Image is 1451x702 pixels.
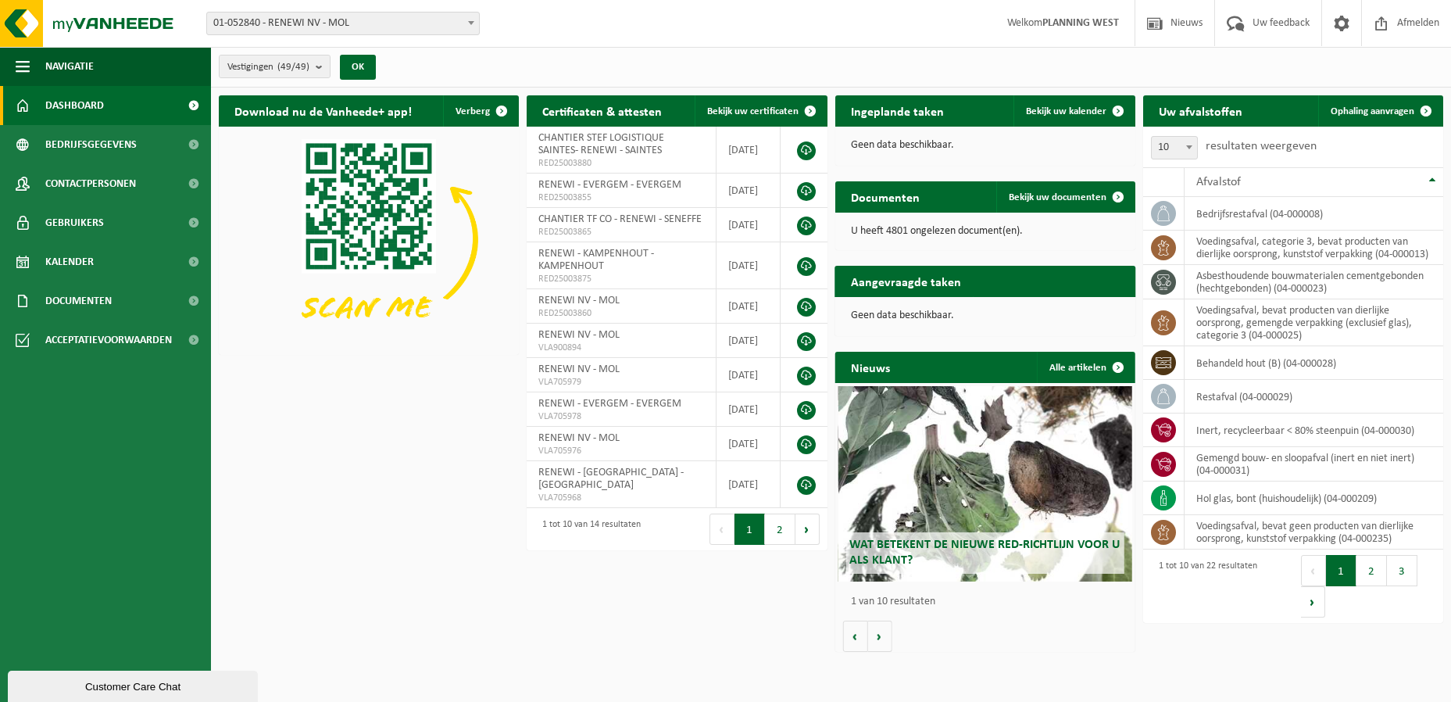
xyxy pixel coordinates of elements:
span: Kalender [45,242,94,281]
button: Volgende [868,621,892,652]
span: RENEWI - KAMPENHOUT - KAMPENHOUT [538,248,654,272]
span: Dashboard [45,86,104,125]
span: Gebruikers [45,203,104,242]
span: RED25003860 [538,307,704,320]
td: [DATE] [717,392,781,427]
span: RED25003875 [538,273,704,285]
span: RED25003855 [538,192,704,204]
span: Bedrijfsgegevens [45,125,137,164]
span: 01-052840 - RENEWI NV - MOL [206,12,480,35]
button: OK [340,55,376,80]
span: Bekijk uw documenten [1009,192,1106,202]
count: (49/49) [277,62,309,72]
span: Verberg [456,106,490,116]
span: Contactpersonen [45,164,136,203]
button: Next [1301,586,1325,618]
span: Vestigingen [227,56,309,79]
td: inert, recycleerbaar < 80% steenpuin (04-000030) [1185,414,1443,447]
h2: Uw afvalstoffen [1143,95,1258,126]
a: Wat betekent de nieuwe RED-richtlijn voor u als klant? [838,386,1132,582]
button: 2 [765,514,795,545]
td: behandeld hout (B) (04-000028) [1185,346,1443,380]
h2: Certificaten & attesten [527,95,677,126]
td: [DATE] [717,127,781,174]
span: VLA900894 [538,342,704,354]
td: voedingsafval, bevat producten van dierlijke oorsprong, gemengde verpakking (exclusief glas), cat... [1185,299,1443,346]
span: Bekijk uw certificaten [707,106,799,116]
span: Bekijk uw kalender [1026,106,1106,116]
a: Bekijk uw kalender [1013,95,1134,127]
span: RENEWI - EVERGEM - EVERGEM [538,179,681,191]
span: 10 [1151,136,1198,159]
span: VLA705968 [538,492,704,504]
span: RENEWI NV - MOL [538,432,620,444]
span: VLA705978 [538,410,704,423]
span: Navigatie [45,47,94,86]
img: Download de VHEPlus App [219,127,519,352]
button: 2 [1356,555,1387,586]
button: Vestigingen(49/49) [219,55,331,78]
td: voedingsafval, categorie 3, bevat producten van dierlijke oorsprong, kunststof verpakking (04-000... [1185,231,1443,265]
label: resultaten weergeven [1206,140,1317,152]
a: Bekijk uw documenten [996,181,1134,213]
span: Wat betekent de nieuwe RED-richtlijn voor u als klant? [849,539,1120,566]
td: [DATE] [717,324,781,358]
span: Acceptatievoorwaarden [45,321,172,360]
strong: PLANNING WEST [1042,17,1119,29]
p: Geen data beschikbaar. [851,310,1120,321]
span: VLA705976 [538,445,704,457]
button: 1 [734,514,765,545]
div: 1 tot 10 van 22 resultaten [1151,553,1257,619]
td: gemengd bouw- en sloopafval (inert en niet inert) (04-000031) [1185,447,1443,482]
p: U heeft 4801 ongelezen document(en). [851,226,1120,237]
span: Afvalstof [1196,176,1241,188]
span: RED25003880 [538,157,704,170]
h2: Ingeplande taken [835,95,960,126]
p: Geen data beschikbaar. [851,140,1120,151]
td: [DATE] [717,208,781,242]
span: RENEWI - EVERGEM - EVERGEM [538,398,681,410]
td: hol glas, bont (huishoudelijk) (04-000209) [1185,482,1443,515]
button: Previous [709,514,734,545]
p: 1 van 10 resultaten [851,596,1128,607]
span: RENEWI NV - MOL [538,329,620,341]
td: [DATE] [717,174,781,208]
td: [DATE] [717,461,781,508]
td: [DATE] [717,289,781,324]
td: voedingsafval, bevat geen producten van dierlijke oorsprong, kunststof verpakking (04-000235) [1185,515,1443,550]
button: 3 [1387,555,1417,586]
td: [DATE] [717,358,781,392]
span: CHANTIER STEF LOGISTIQUE SAINTES- RENEWI - SAINTES [538,132,664,156]
span: RED25003865 [538,226,704,238]
span: Documenten [45,281,112,321]
button: Vorige [843,621,868,652]
a: Ophaling aanvragen [1318,95,1442,127]
span: RENEWI NV - MOL [538,364,620,375]
button: Next [795,514,820,545]
span: RENEWI NV - MOL [538,295,620,306]
h2: Aangevraagde taken [835,266,977,296]
td: [DATE] [717,242,781,289]
a: Bekijk uw certificaten [695,95,826,127]
td: bedrijfsrestafval (04-000008) [1185,197,1443,231]
span: CHANTIER TF CO - RENEWI - SENEFFE [538,213,702,225]
button: 1 [1326,555,1356,586]
a: Alle artikelen [1037,352,1134,383]
span: VLA705979 [538,376,704,389]
button: Verberg [443,95,517,127]
div: 1 tot 10 van 14 resultaten [534,512,641,546]
h2: Download nu de Vanheede+ app! [219,95,427,126]
h2: Nieuws [835,352,906,382]
button: Previous [1301,555,1326,586]
iframe: chat widget [8,668,261,702]
span: Ophaling aanvragen [1331,106,1414,116]
td: [DATE] [717,427,781,461]
span: RENEWI - [GEOGRAPHIC_DATA] - [GEOGRAPHIC_DATA] [538,467,684,491]
td: restafval (04-000029) [1185,380,1443,414]
span: 01-052840 - RENEWI NV - MOL [207,13,479,34]
h2: Documenten [835,181,935,212]
span: 10 [1152,137,1197,159]
td: asbesthoudende bouwmaterialen cementgebonden (hechtgebonden) (04-000023) [1185,265,1443,299]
